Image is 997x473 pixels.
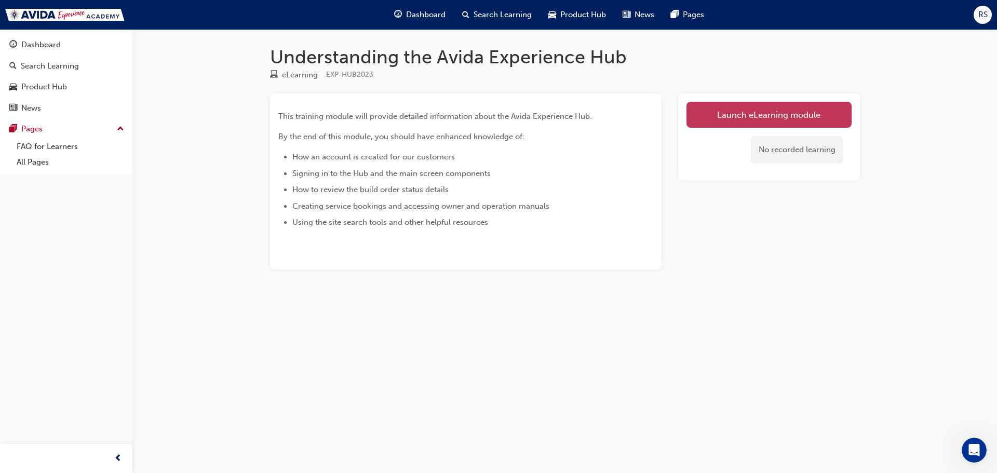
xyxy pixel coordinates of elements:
[4,77,128,97] a: Product Hub
[406,9,446,21] span: Dashboard
[751,136,843,164] div: No recorded learning
[292,152,455,161] span: How an account is created for our customers
[614,4,663,25] a: news-iconNews
[386,4,454,25] a: guage-iconDashboard
[21,39,61,51] div: Dashboard
[5,9,125,21] img: Trak
[9,40,17,50] span: guage-icon
[454,4,540,25] a: search-iconSearch Learning
[4,57,128,76] a: Search Learning
[292,185,449,194] span: How to review the build order status details
[270,71,278,80] span: learningResourceType_ELEARNING-icon
[663,4,712,25] a: pages-iconPages
[560,9,606,21] span: Product Hub
[270,46,860,69] h1: Understanding the Avida Experience Hub
[278,112,592,121] span: This training module will provide detailed information about the Avida Experience Hub.
[671,8,679,21] span: pages-icon
[114,452,122,465] span: prev-icon
[292,218,488,227] span: Using the site search tools and other helpful resources
[21,81,67,93] div: Product Hub
[326,70,373,79] span: Learning resource code
[686,102,852,128] a: Launch eLearning module
[974,6,992,24] button: RS
[21,123,43,135] div: Pages
[683,9,704,21] span: Pages
[4,99,128,118] a: News
[9,125,17,134] span: pages-icon
[623,8,630,21] span: news-icon
[282,69,318,81] div: eLearning
[9,62,17,71] span: search-icon
[540,4,614,25] a: car-iconProduct Hub
[292,201,549,211] span: Creating service bookings and accessing owner and operation manuals
[4,119,128,139] button: Pages
[4,33,128,119] button: DashboardSearch LearningProduct HubNews
[394,8,402,21] span: guage-icon
[12,139,128,155] a: FAQ for Learners
[270,69,318,82] div: Type
[292,169,491,178] span: Signing in to the Hub and the main screen components
[9,104,17,113] span: news-icon
[9,83,17,92] span: car-icon
[4,35,128,55] a: Dashboard
[635,9,654,21] span: News
[12,154,128,170] a: All Pages
[21,60,79,72] div: Search Learning
[278,132,524,141] span: By the end of this module, you should have enhanced knowledge of:
[21,102,41,114] div: News
[962,438,987,463] iframe: Intercom live chat
[474,9,532,21] span: Search Learning
[978,9,988,21] span: RS
[117,123,124,136] span: up-icon
[548,8,556,21] span: car-icon
[462,8,469,21] span: search-icon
